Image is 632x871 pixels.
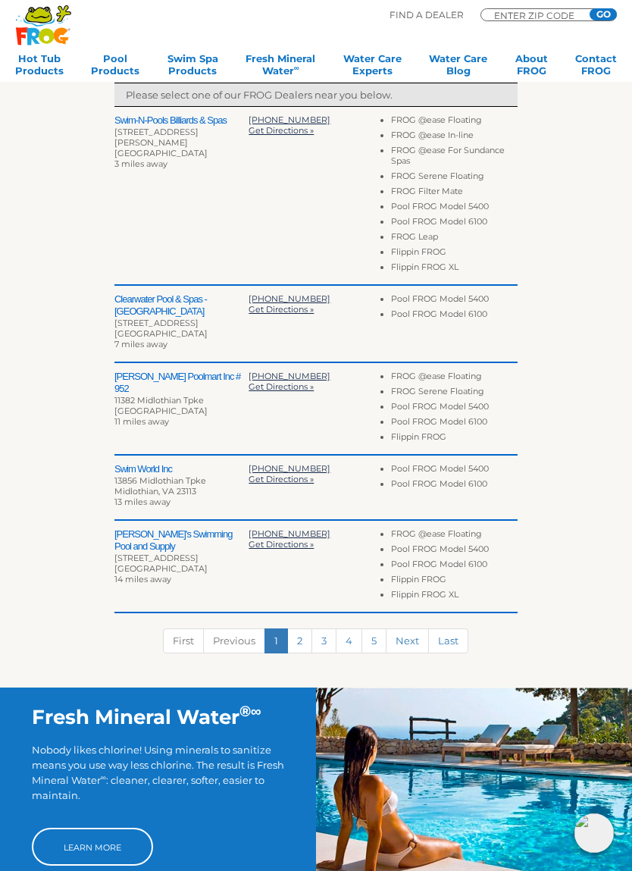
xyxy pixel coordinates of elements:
div: [STREET_ADDRESS] [114,553,249,563]
li: Flippin FROG XL [391,262,518,277]
a: 3 [311,628,336,653]
li: Pool FROG Model 5400 [391,544,518,559]
img: openIcon [574,813,614,853]
span: 13 miles away [114,497,171,507]
sup: ∞ [294,64,299,72]
a: [PHONE_NUMBER] [249,114,330,125]
li: Flippin FROG XL [391,589,518,604]
li: FROG Serene Floating [391,171,518,186]
a: Previous [203,628,265,653]
input: Zip Code Form [493,11,584,19]
span: 3 miles away [114,158,167,169]
a: Get Directions » [249,304,314,315]
a: Get Directions » [249,474,314,484]
div: 11382 Midlothian Tpke [114,395,249,406]
li: Pool FROG Model 6100 [391,309,518,324]
li: FROG @ease In-line [391,130,518,145]
a: [PHONE_NUMBER] [249,463,330,474]
a: Learn More [32,828,153,866]
div: [PERSON_NAME][GEOGRAPHIC_DATA] [114,137,249,158]
a: Last [428,628,468,653]
span: 7 miles away [114,339,167,349]
h2: [PERSON_NAME]'s Swimming Pool and Supply [114,528,249,553]
li: FROG @ease Floating [391,371,518,386]
div: 13856 Midlothian Tpke [114,475,249,486]
h2: Swim World Inc [114,463,249,475]
li: FROG @ease For Sundance Spas [391,145,518,171]
div: [GEOGRAPHIC_DATA] [114,563,249,574]
a: Get Directions » [249,381,314,392]
div: [STREET_ADDRESS] [114,127,249,137]
a: [PHONE_NUMBER] [249,371,330,381]
a: Next [386,628,429,653]
li: Pool FROG Model 5400 [391,401,518,416]
a: Fresh MineralWater∞ [246,52,315,83]
a: AboutFROG [515,52,548,83]
p: Please select one of our FROG Dealers near you below. [126,87,506,102]
li: FROG Leap [391,231,518,246]
h2: Fresh Mineral Water [32,705,285,729]
a: [PHONE_NUMBER] [249,293,330,304]
li: FROG @ease Floating [391,528,518,544]
a: PoolProducts [91,52,139,83]
li: FROG Filter Mate [391,186,518,201]
div: [GEOGRAPHIC_DATA] [114,406,249,416]
sup: ∞ [101,773,106,782]
li: Flippin FROG [391,246,518,262]
p: Find A Dealer [390,8,464,22]
a: Hot TubProducts [15,52,64,83]
span: 14 miles away [114,574,171,584]
h2: [PERSON_NAME] Poolmart Inc # 952 [114,371,249,395]
a: 1 [264,628,288,653]
li: Pool FROG Model 6100 [391,478,518,493]
li: FROG @ease Floating [391,114,518,130]
li: Pool FROG Model 5400 [391,463,518,478]
li: Pool FROG Model 6100 [391,216,518,231]
p: Nobody likes chlorine! Using minerals to sanitize means you use way less chlorine. The result is ... [32,742,285,813]
li: Pool FROG Model 6100 [391,559,518,574]
li: FROG Serene Floating [391,386,518,401]
span: 11 miles away [114,416,169,427]
li: Flippin FROG [391,431,518,446]
h2: Clearwater Pool & Spas - [GEOGRAPHIC_DATA] [114,293,249,318]
h2: Swim-N-Pools Billiards & Spas [114,114,249,127]
a: 2 [287,628,312,653]
sup: ® [239,702,251,720]
a: 4 [336,628,362,653]
a: Get Directions » [249,539,314,550]
li: Pool FROG Model 5400 [391,201,518,216]
a: Get Directions » [249,125,314,136]
li: Pool FROG Model 6100 [391,416,518,431]
a: Water CareBlog [429,52,487,83]
li: Flippin FROG [391,574,518,589]
a: Water CareExperts [343,52,402,83]
a: [PHONE_NUMBER] [249,528,330,539]
a: ContactFROG [575,52,617,83]
a: 5 [361,628,386,653]
li: Pool FROG Model 5400 [391,293,518,309]
input: GO [590,8,617,20]
sup: ∞ [251,702,261,720]
div: [STREET_ADDRESS] [114,318,249,328]
div: [GEOGRAPHIC_DATA] [114,328,249,339]
a: First [163,628,204,653]
a: Swim SpaProducts [167,52,218,83]
div: Midlothian, VA 23113 [114,486,249,497]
